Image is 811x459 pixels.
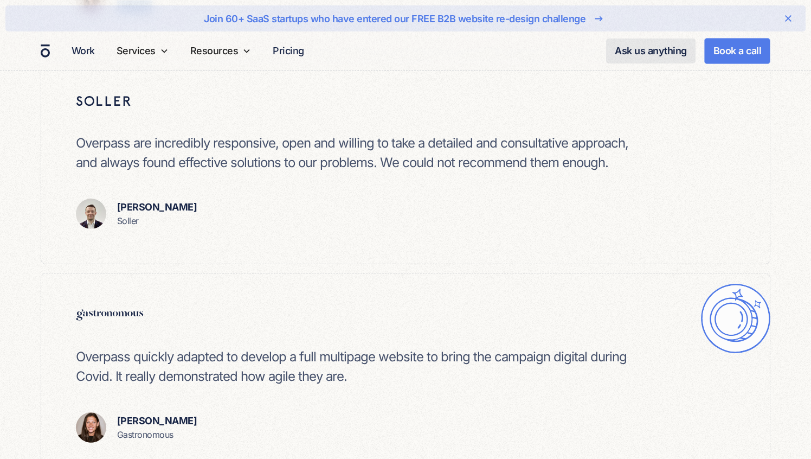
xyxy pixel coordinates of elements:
[76,133,631,173] p: Overpass are incredibly responsive, open and willing to take a detailed and consultative approach...
[112,31,173,70] div: Services
[186,31,256,70] div: Resources
[76,347,631,386] p: Overpass quickly adapted to develop a full multipage website to bring the campaign digital during...
[117,413,197,428] p: [PERSON_NAME]
[40,10,771,27] a: Join 60+ SaaS startups who have entered our FREE B2B website re-design challenge
[117,214,197,227] p: Soller
[190,43,239,58] div: Resources
[268,40,308,61] a: Pricing
[67,40,99,61] a: Work
[41,44,50,58] a: home
[117,43,156,58] div: Services
[606,39,696,63] a: Ask us anything
[117,200,197,214] p: [PERSON_NAME]
[204,11,585,26] div: Join 60+ SaaS startups who have entered our FREE B2B website re-design challenge
[704,38,771,64] a: Book a call
[117,428,197,441] p: Gastronomous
